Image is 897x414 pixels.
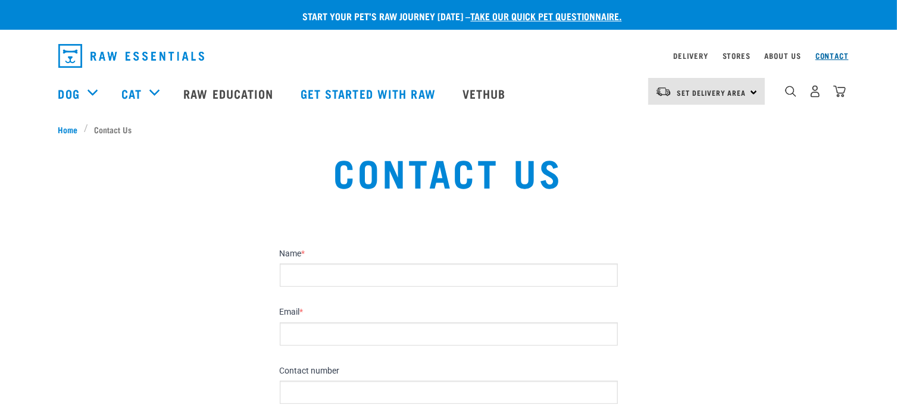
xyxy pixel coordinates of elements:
a: Stores [723,54,751,58]
img: home-icon-1@2x.png [785,86,796,97]
img: Raw Essentials Logo [58,44,204,68]
span: Set Delivery Area [677,90,746,95]
label: Contact number [280,366,618,377]
img: van-moving.png [655,86,671,97]
a: Home [58,123,85,136]
a: Delivery [673,54,708,58]
span: Home [58,123,78,136]
a: Cat [121,84,142,102]
a: Contact [815,54,849,58]
label: Name [280,249,618,259]
nav: breadcrumbs [58,123,839,136]
a: Get started with Raw [289,70,451,117]
nav: dropdown navigation [49,39,849,73]
a: About Us [764,54,801,58]
h1: Contact Us [171,150,726,193]
label: Email [280,307,618,318]
img: home-icon@2x.png [833,85,846,98]
a: Raw Education [171,70,288,117]
a: Vethub [451,70,521,117]
a: take our quick pet questionnaire. [471,13,622,18]
a: Dog [58,84,80,102]
img: user.png [809,85,821,98]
